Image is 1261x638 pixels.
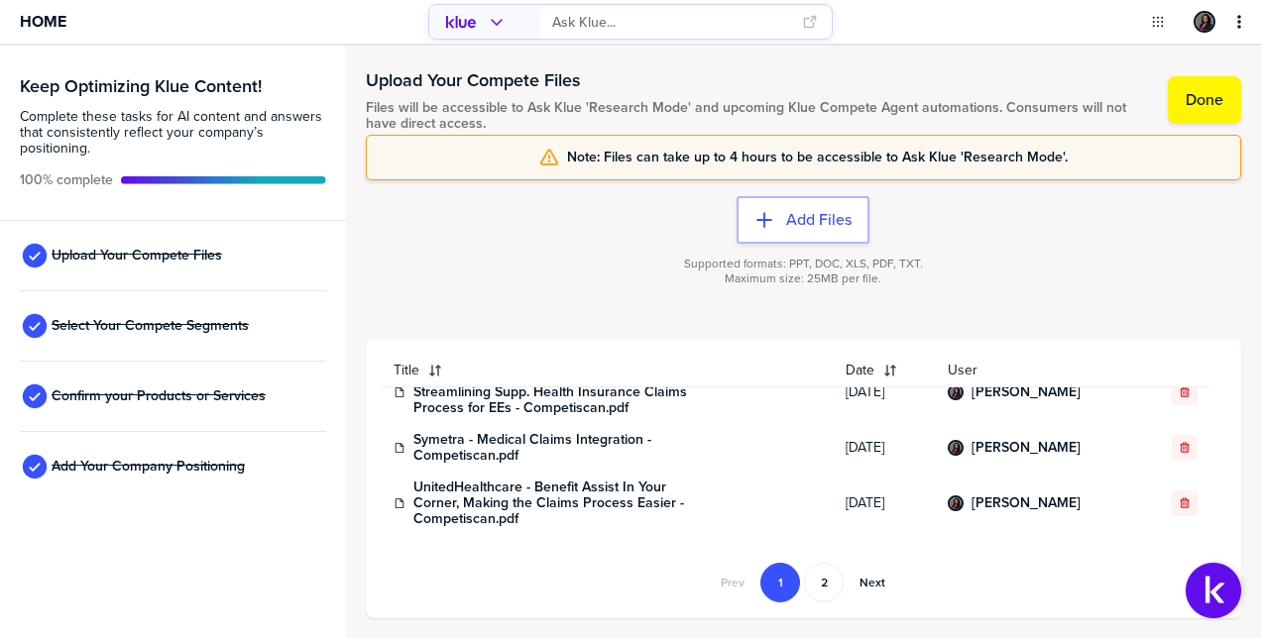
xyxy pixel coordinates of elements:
[707,563,899,602] nav: Pagination Navigation
[366,68,1149,92] h1: Upload Your Compete Files
[972,440,1081,456] a: [PERSON_NAME]
[684,257,923,271] span: Supported formats: PPT, DOC, XLS, PDF, TXT.
[413,479,711,527] a: UnitedHealthcare - Benefit Assist In Your Corner, Making the Claims Process Easier - Competiscan.pdf
[52,459,245,475] span: Add Your Company Positioning
[382,355,835,386] button: Title
[366,100,1149,132] span: Files will be accessible to Ask Klue 'Research Mode' and upcoming Klue Compete Agent automations....
[1186,90,1223,110] label: Done
[846,363,874,378] span: Date
[725,271,881,286] span: Maximum size: 25MB per file.
[52,318,249,334] span: Select Your Compete Segments
[972,384,1081,400] a: [PERSON_NAME]
[948,495,964,511] div: Sigourney Di Risi
[846,384,923,400] span: [DATE]
[950,497,962,509] img: 067a2c94e62710512124e0c09c2123d5-sml.png
[52,388,266,404] span: Confirm your Products or Services
[948,384,964,400] div: Sigourney Di Risi
[848,563,897,602] button: Go to next page
[52,248,222,264] span: Upload Your Compete Files
[948,440,964,456] div: Sigourney Di Risi
[804,563,844,602] button: Go to page 2
[20,109,326,157] span: Complete these tasks for AI content and answers that consistently reflect your company’s position...
[1194,11,1215,33] div: Sigourney Di Risi
[20,77,326,95] h3: Keep Optimizing Klue Content!
[709,563,756,602] button: Go to previous page
[552,6,790,39] input: Ask Klue...
[834,355,935,386] button: Date
[950,442,962,454] img: 067a2c94e62710512124e0c09c2123d5-sml.png
[1196,13,1213,31] img: 067a2c94e62710512124e0c09c2123d5-sml.png
[1148,12,1168,32] button: Open Drop
[948,363,1132,378] span: User
[972,495,1081,511] a: [PERSON_NAME]
[394,363,419,378] span: Title
[846,440,923,456] span: [DATE]
[413,369,711,416] a: Symetra - Medical Claims Integration Streamlining Supp. Health Insurance Claims Process for EEs -...
[567,150,1068,165] span: Note: Files can take up to 4 hours to be accessible to Ask Klue 'Research Mode'.
[737,196,869,244] button: Add Files
[20,172,113,188] span: Active
[1168,76,1241,124] button: Done
[950,386,962,398] img: 067a2c94e62710512124e0c09c2123d5-sml.png
[786,210,852,230] label: Add Files
[413,432,711,464] a: Symetra - Medical Claims Integration - Competiscan.pdf
[1192,9,1217,35] a: Edit Profile
[846,495,923,511] span: [DATE]
[1186,563,1241,618] button: Open Support Center
[20,13,66,30] span: Home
